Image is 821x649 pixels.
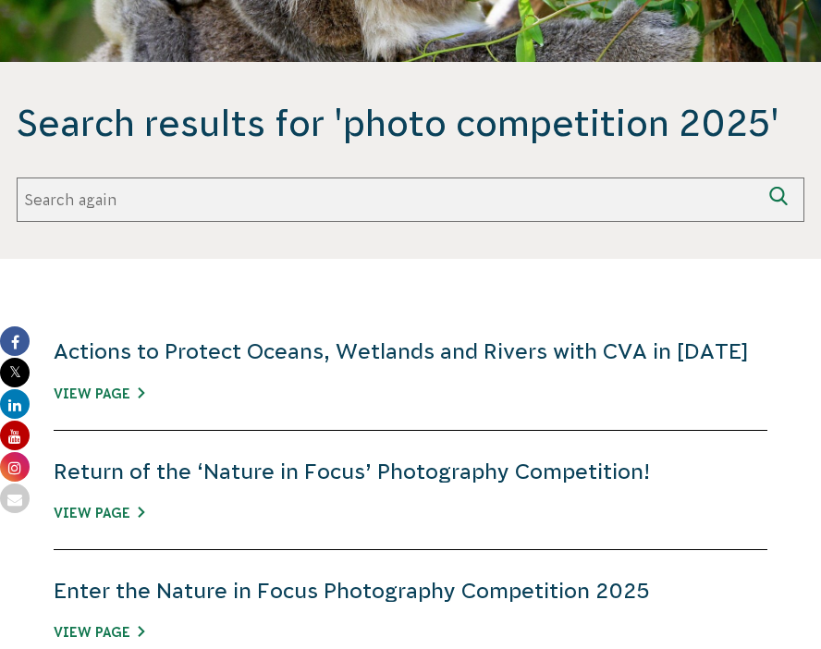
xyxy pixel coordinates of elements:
a: Return of the ‘Nature in Focus’ Photography Competition! [54,459,650,484]
a: View Page [54,625,144,640]
span: Search results for 'photo competition 2025' [17,99,804,147]
a: View Page [54,386,144,401]
input: Search again [17,178,760,222]
a: View Page [54,506,144,520]
a: Enter the Nature in Focus Photography Competition 2025 [54,579,650,603]
a: Actions to Protect Oceans, Wetlands and Rivers with CVA in [DATE] [54,339,749,363]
